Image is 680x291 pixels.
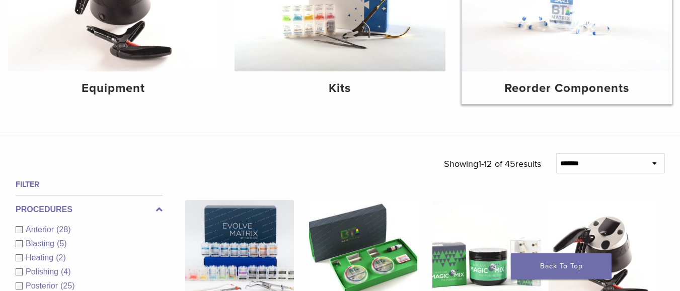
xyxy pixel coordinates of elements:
[57,239,67,248] span: (5)
[511,253,612,279] a: Back To Top
[61,267,71,276] span: (4)
[26,253,56,262] span: Heating
[60,281,74,290] span: (25)
[16,79,210,98] h4: Equipment
[56,253,66,262] span: (2)
[26,281,60,290] span: Posterior
[243,79,437,98] h4: Kits
[478,158,515,169] span: 1-12 of 45
[444,153,541,174] p: Showing results
[26,267,61,276] span: Polishing
[16,204,163,216] label: Procedures
[26,225,56,234] span: Anterior
[56,225,70,234] span: (28)
[16,178,163,190] h4: Filter
[470,79,664,98] h4: Reorder Components
[26,239,57,248] span: Blasting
